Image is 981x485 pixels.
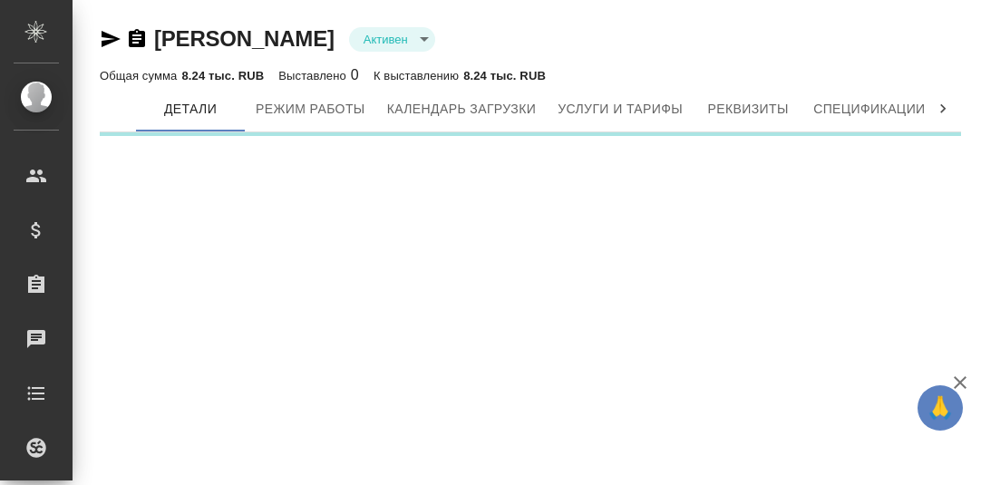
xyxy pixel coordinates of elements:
[918,385,963,431] button: 🙏
[256,98,365,121] span: Режим работы
[374,69,463,82] p: К выставлению
[349,27,435,52] div: Активен
[813,98,925,121] span: Спецификации
[558,98,683,121] span: Услуги и тарифы
[278,69,351,82] p: Выставлено
[126,28,148,50] button: Скопировать ссылку
[278,64,359,86] div: 0
[181,69,264,82] p: 8.24 тыс. RUB
[387,98,537,121] span: Календарь загрузки
[100,69,181,82] p: Общая сумма
[925,389,956,427] span: 🙏
[147,98,234,121] span: Детали
[154,26,335,51] a: [PERSON_NAME]
[358,32,413,47] button: Активен
[463,69,546,82] p: 8.24 тыс. RUB
[704,98,792,121] span: Реквизиты
[100,28,121,50] button: Скопировать ссылку для ЯМессенджера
